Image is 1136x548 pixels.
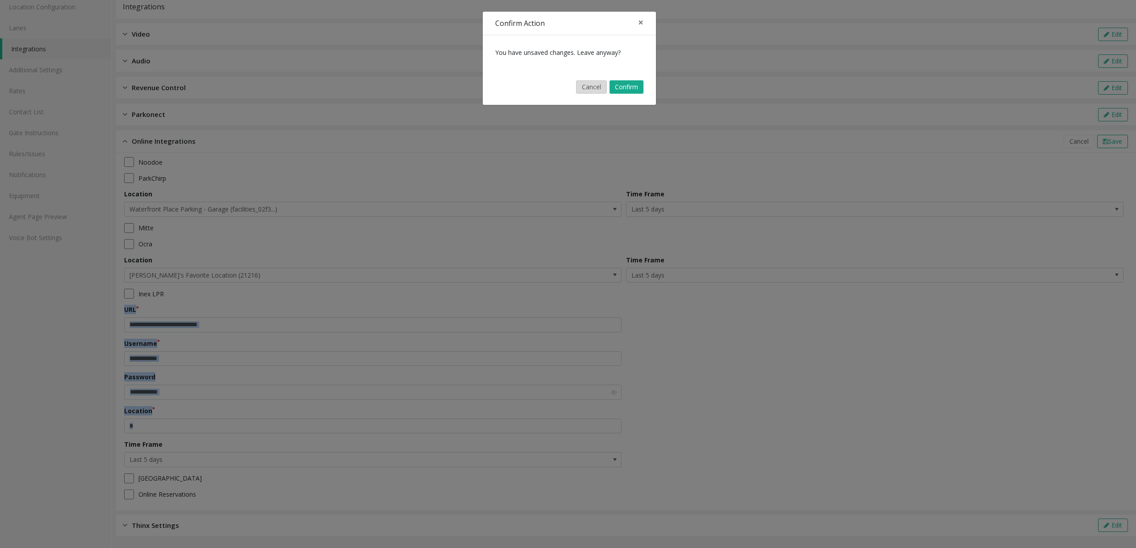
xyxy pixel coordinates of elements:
button: Cancel [576,80,607,94]
h4: Confirm Action [495,18,545,29]
button: Close [632,12,650,33]
span: × [638,16,643,29]
div: You have unsaved changes. Leave anyway? [483,35,656,70]
button: Confirm [610,80,643,94]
